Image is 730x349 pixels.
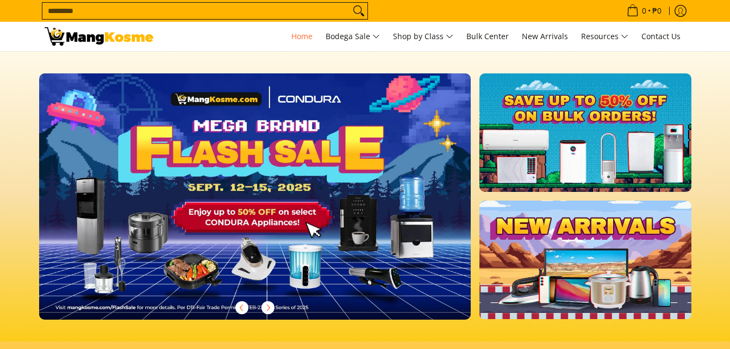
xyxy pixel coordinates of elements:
[516,22,573,51] a: New Arrivals
[393,30,453,43] span: Shop by Class
[230,296,254,320] button: Previous
[291,31,313,41] span: Home
[164,22,686,51] nav: Main Menu
[461,22,514,51] a: Bulk Center
[640,7,648,15] span: 0
[651,7,663,15] span: ₱0
[466,31,509,41] span: Bulk Center
[350,3,367,19] button: Search
[326,30,380,43] span: Bodega Sale
[623,5,665,17] span: •
[581,30,628,43] span: Resources
[256,296,280,320] button: Next
[576,22,634,51] a: Resources
[45,27,153,46] img: Mang Kosme: Your Home Appliances Warehouse Sale Partner!
[641,31,681,41] span: Contact Us
[39,73,471,320] img: Desktop homepage 29339654 2507 42fb b9ff a0650d39e9ed
[522,31,568,41] span: New Arrivals
[286,22,318,51] a: Home
[636,22,686,51] a: Contact Us
[320,22,385,51] a: Bodega Sale
[388,22,459,51] a: Shop by Class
